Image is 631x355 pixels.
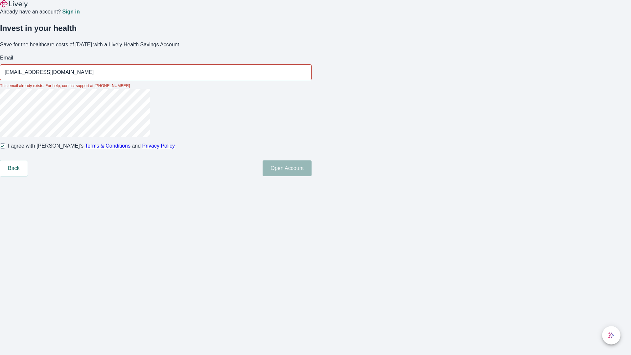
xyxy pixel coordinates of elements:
a: Sign in [62,9,80,14]
svg: Lively AI Assistant [608,332,615,339]
button: chat [602,326,620,344]
a: Privacy Policy [142,143,175,149]
span: I agree with [PERSON_NAME]’s and [8,142,175,150]
a: Terms & Conditions [85,143,130,149]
